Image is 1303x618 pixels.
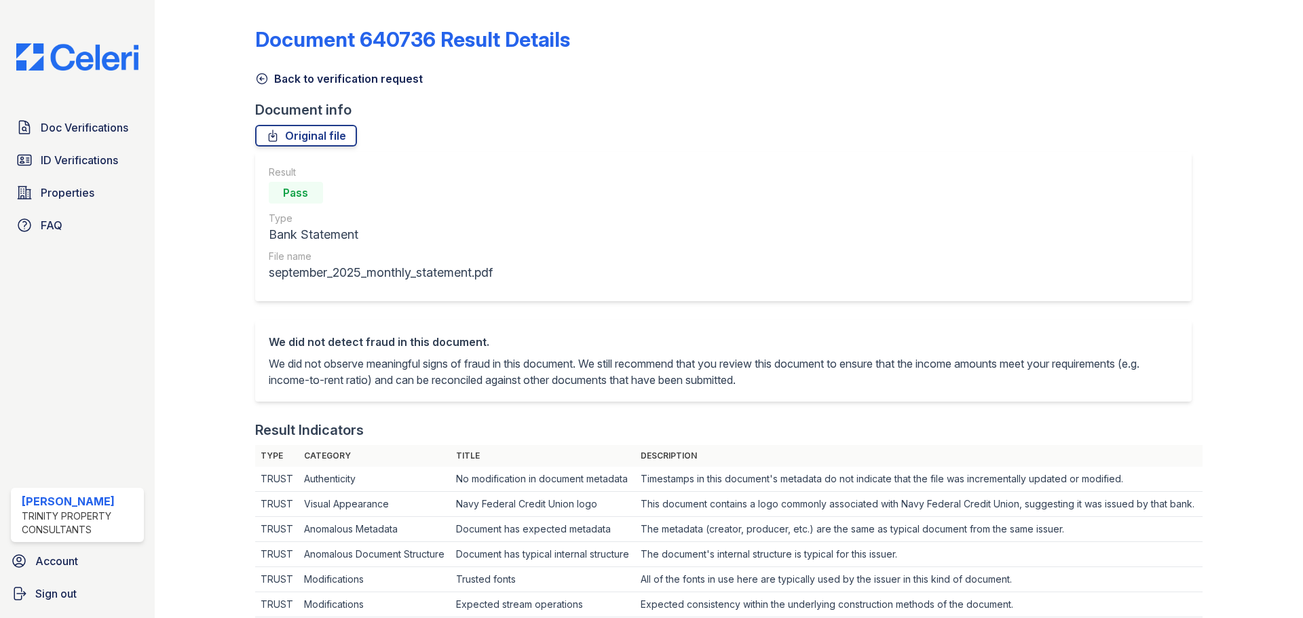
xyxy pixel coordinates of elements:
div: Bank Statement [269,225,493,244]
td: Expected consistency within the underlying construction methods of the document. [635,592,1203,617]
a: Doc Verifications [11,114,144,141]
td: Document has expected metadata [451,517,635,542]
div: Type [269,212,493,225]
div: [PERSON_NAME] [22,493,138,509]
td: Expected stream operations [451,592,635,617]
span: Properties [41,185,94,201]
a: Properties [11,179,144,206]
div: september_2025_monthly_statement.pdf [269,263,493,282]
a: Back to verification request [255,71,423,87]
td: TRUST [255,542,299,567]
td: TRUST [255,517,299,542]
td: The metadata (creator, producer, etc.) are the same as typical document from the same issuer. [635,517,1203,542]
td: This document contains a logo commonly associated with Navy Federal Credit Union, suggesting it w... [635,492,1203,517]
td: TRUST [255,592,299,617]
div: Pass [269,182,323,204]
td: Navy Federal Credit Union logo [451,492,635,517]
td: All of the fonts in use here are typically used by the issuer in this kind of document. [635,567,1203,592]
td: TRUST [255,492,299,517]
div: We did not detect fraud in this document. [269,334,1178,350]
td: TRUST [255,467,299,492]
td: Visual Appearance [299,492,451,517]
td: Anomalous Metadata [299,517,451,542]
td: Authenticity [299,467,451,492]
span: ID Verifications [41,152,118,168]
td: Trusted fonts [451,567,635,592]
a: ID Verifications [11,147,144,174]
span: Account [35,553,78,569]
td: Anomalous Document Structure [299,542,451,567]
td: No modification in document metadata [451,467,635,492]
p: We did not observe meaningful signs of fraud in this document. We still recommend that you review... [269,355,1178,388]
td: Timestamps in this document's metadata do not indicate that the file was incrementally updated or... [635,467,1203,492]
td: TRUST [255,567,299,592]
span: Sign out [35,585,77,602]
a: Sign out [5,580,149,607]
span: FAQ [41,217,62,233]
div: File name [269,250,493,263]
a: Document 640736 Result Details [255,27,570,52]
div: Result Indicators [255,421,364,440]
div: Document info [255,100,1203,119]
img: CE_Logo_Blue-a8612792a0a2168367f1c8372b55b34899dd931a85d93a1a3d3e32e68fde9ad4.png [5,43,149,71]
td: Modifications [299,567,451,592]
td: Document has typical internal structure [451,542,635,567]
th: Type [255,445,299,467]
div: Trinity Property Consultants [22,509,138,537]
th: Category [299,445,451,467]
a: Original file [255,125,357,147]
span: Doc Verifications [41,119,128,136]
div: Result [269,166,493,179]
td: Modifications [299,592,451,617]
td: The document's internal structure is typical for this issuer. [635,542,1203,567]
th: Description [635,445,1203,467]
a: Account [5,547,149,575]
a: FAQ [11,212,144,239]
th: Title [451,445,635,467]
